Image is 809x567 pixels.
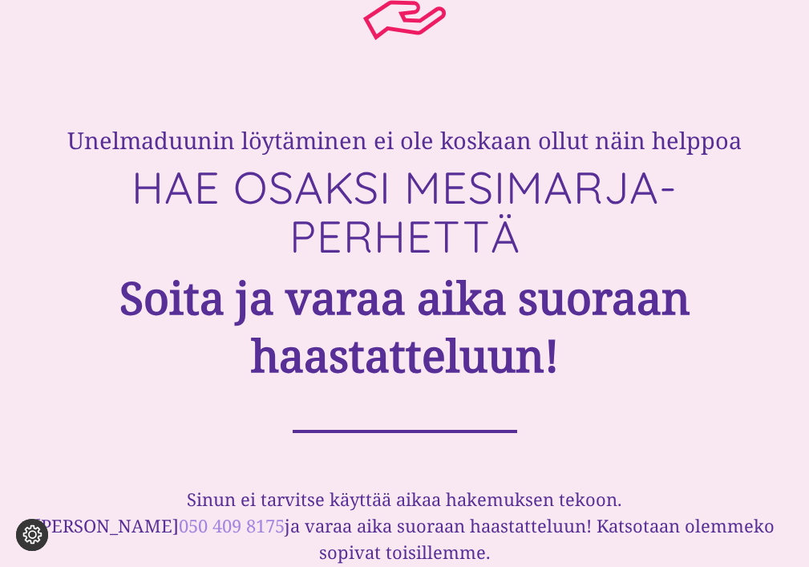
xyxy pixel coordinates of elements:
h1: HAE OSAKSI MESIMARJA-PERHETTÄ [24,163,785,261]
button: Evästeasetukset [16,519,48,551]
strong: Soita ja varaa aika suoraan haastatteluun! [119,267,690,385]
h2: Unelmaduunin löytäminen ei ole koskaan ollut näin helppoa [24,125,785,156]
a: 050 409 8175 [179,513,285,537]
h3: Sinun ei tarvitse käyttää aikaa hakemuksen tekoon. [PERSON_NAME] ja varaa aika suoraan haastattel... [24,486,785,565]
